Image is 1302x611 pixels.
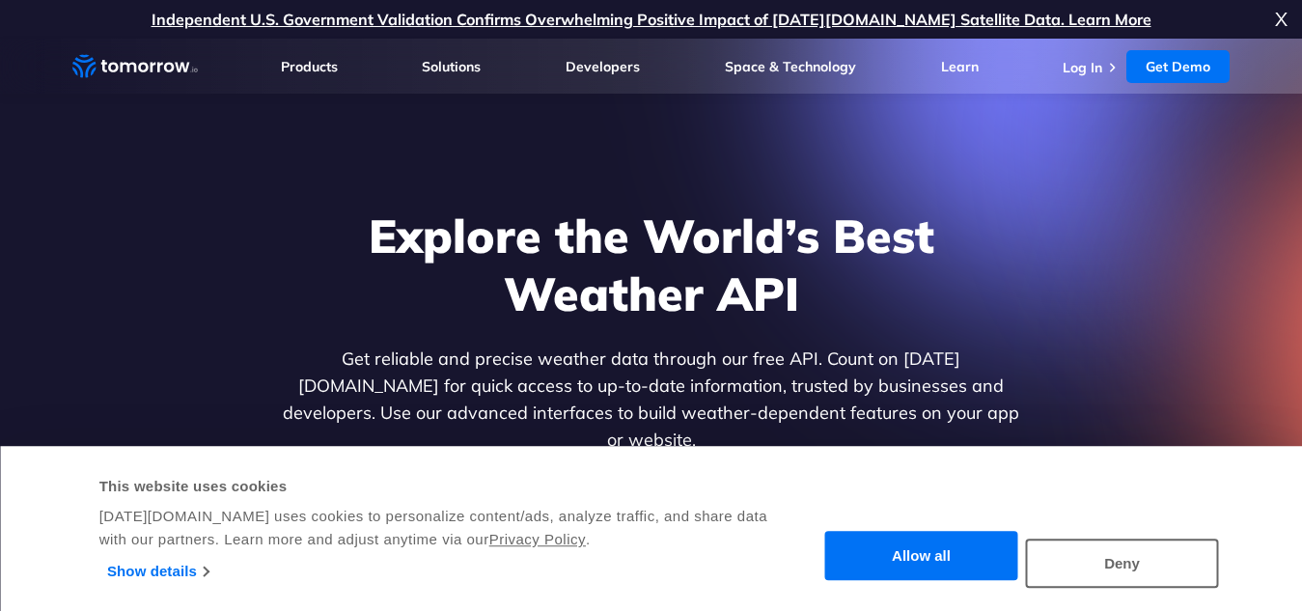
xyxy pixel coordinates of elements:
a: Developers [566,58,640,75]
a: Home link [72,52,198,81]
a: Independent U.S. Government Validation Confirms Overwhelming Positive Impact of [DATE][DOMAIN_NAM... [152,10,1151,29]
div: This website uses cookies [99,475,791,498]
a: Show details [107,557,208,586]
h1: Explore the World’s Best Weather API [279,207,1024,322]
a: Learn [941,58,979,75]
a: Privacy Policy [489,531,586,547]
a: Products [281,58,338,75]
div: [DATE][DOMAIN_NAME] uses cookies to personalize content/ads, analyze traffic, and share data with... [99,505,791,551]
button: Allow all [825,532,1018,581]
button: Deny [1026,539,1219,588]
p: Get reliable and precise weather data through our free API. Count on [DATE][DOMAIN_NAME] for quic... [279,346,1024,454]
a: Solutions [422,58,481,75]
a: Get Demo [1126,50,1230,83]
a: Space & Technology [725,58,856,75]
a: Log In [1063,59,1102,76]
